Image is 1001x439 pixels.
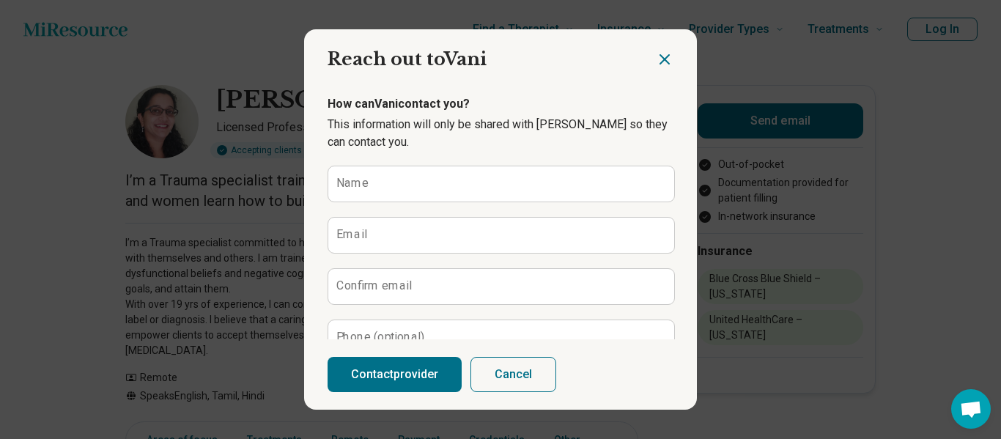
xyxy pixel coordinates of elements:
[336,280,412,292] label: Confirm email
[336,177,369,189] label: Name
[656,51,673,68] button: Close dialog
[470,357,556,392] button: Cancel
[328,116,673,151] p: This information will only be shared with [PERSON_NAME] so they can contact you.
[328,357,462,392] button: Contactprovider
[328,48,487,70] span: Reach out to Vani
[336,229,367,240] label: Email
[336,331,425,343] label: Phone (optional)
[328,95,673,113] p: How can Vani contact you?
